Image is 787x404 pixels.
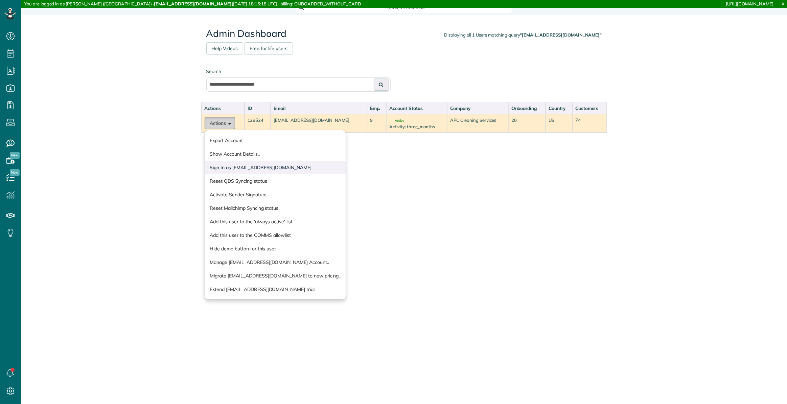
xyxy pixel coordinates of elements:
td: 9 [367,114,387,133]
div: Account Status [389,105,444,112]
div: Activity: three_months [389,124,444,130]
div: Customers [576,105,604,112]
span: New [10,169,20,176]
a: Free for life users [244,42,293,54]
strong: "[EMAIL_ADDRESS][DOMAIN_NAME]" [520,32,602,38]
button: Actions [205,117,235,129]
td: 128524 [245,114,271,133]
a: [URL][DOMAIN_NAME] [726,1,773,6]
div: Onboarding [511,105,542,112]
strong: [EMAIL_ADDRESS][DOMAIN_NAME] [154,1,232,6]
td: APC Cleaning Services [447,114,508,133]
a: Extend [EMAIL_ADDRESS][DOMAIN_NAME] trial [205,283,346,296]
h2: Admin Dashboard [206,28,602,39]
a: Migrate [EMAIL_ADDRESS][DOMAIN_NAME] to new pricing.. [205,269,346,283]
div: ID [248,105,268,112]
a: Export Account [205,134,346,147]
a: Sign In as [EMAIL_ADDRESS][DOMAIN_NAME] [205,161,346,174]
div: Displaying all 1 Users matching query [444,32,602,38]
a: Show Account Details.. [205,147,346,161]
label: Search [206,68,391,75]
a: Add this user to the 'always active' list [205,215,346,228]
td: 74 [573,114,607,133]
span: Active [389,119,404,122]
td: 20 [508,114,546,133]
a: Reset Mailchimp Syncing status [205,201,346,215]
td: US [546,114,573,133]
a: Activate Sender Signature.. [205,188,346,201]
div: Country [549,105,570,112]
div: Actions [205,105,241,112]
a: Help Videos [206,42,244,54]
div: Email [274,105,364,112]
div: Emp. [370,105,384,112]
a: Add this user to the COMMS allowlist [205,228,346,242]
a: Hide demo button for this user [205,242,346,255]
a: Reset QDS Syncing status [205,174,346,188]
div: Company [450,105,505,112]
a: Manage [EMAIL_ADDRESS][DOMAIN_NAME] Account.. [205,255,346,269]
td: [EMAIL_ADDRESS][DOMAIN_NAME] [271,114,367,133]
span: New [10,152,20,159]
